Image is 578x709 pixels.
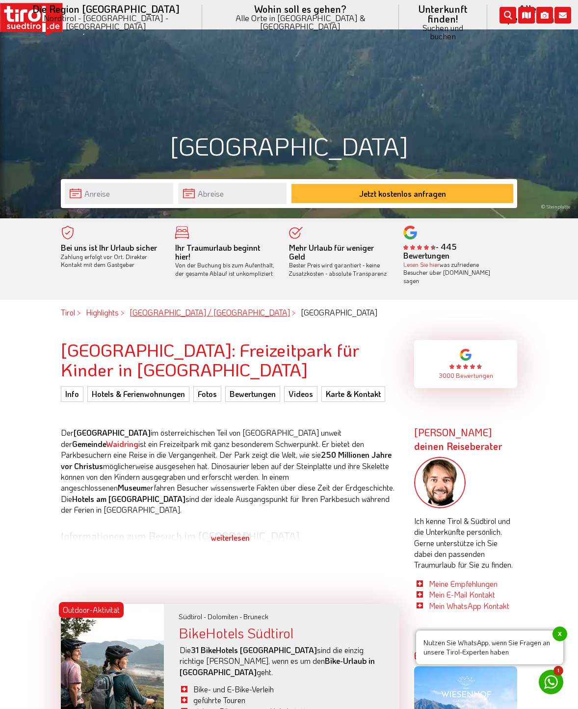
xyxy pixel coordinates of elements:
[539,670,563,694] a: 1 Nutzen Sie WhatsApp, wenn Sie Fragen an unsere Tirol-Experten habenx
[243,612,268,621] span: Bruneck
[414,426,502,452] strong: [PERSON_NAME]
[22,14,190,30] small: Nordtirol - [GEOGRAPHIC_DATA] - [GEOGRAPHIC_DATA]
[179,612,206,621] span: Südtirol -
[403,261,440,268] a: Lesen Sie hier
[175,242,260,262] b: Ihr Traumurlaub beginnt hier!
[191,645,317,655] strong: 31 BikeHotels [GEOGRAPHIC_DATA]
[86,307,119,317] a: Highlights
[460,349,472,361] img: google
[193,386,221,402] a: Fotos
[289,244,389,278] div: Bester Preis wird garantiert - keine Zusatzkosten - absolute Transparenz
[61,307,75,317] a: Tirol
[179,684,399,695] li: Bike- und E-Bike-Verleih
[536,7,553,24] i: Fotogalerie
[414,457,466,508] img: frag-markus.png
[414,440,502,452] span: deinen Reiseberater
[61,386,83,402] a: Info
[429,589,495,600] a: Mein E-Mail Kontakt
[403,241,457,261] b: - 445 Bewertungen
[180,645,377,678] p: Die sind die einzig richtige [PERSON_NAME], wenn es um den geht.
[130,307,290,317] a: [GEOGRAPHIC_DATA] / [GEOGRAPHIC_DATA]
[554,7,571,24] i: Kontakt
[72,494,185,504] strong: Hotels am [GEOGRAPHIC_DATA]
[214,14,387,30] small: Alle Orte in [GEOGRAPHIC_DATA] & [GEOGRAPHIC_DATA]
[180,656,375,677] strong: Bike-Urlaub in [GEOGRAPHIC_DATA]
[72,439,138,449] strong: Gemeinde
[411,24,475,40] small: Suchen und buchen
[61,449,392,471] strong: 250 Millionen Jahre vor Christus
[552,627,567,641] span: x
[175,244,275,278] div: Von der Buchung bis zum Aufenthalt, der gesamte Ablauf ist unkompliziert
[59,602,124,618] div: Outdoor-Aktivität
[179,626,399,641] div: BikeHotels Südtirol
[179,695,399,706] li: geführte Touren
[61,340,399,379] h2: [GEOGRAPHIC_DATA]: Freizeitpark für Kinder in [GEOGRAPHIC_DATA]
[301,307,377,317] em: [GEOGRAPHIC_DATA]
[439,371,493,379] a: 3000 Bewertungen
[321,386,385,402] a: Karte & Kontakt
[416,630,563,664] span: Nutzen Sie WhatsApp, wenn Sie Fragen an unsere Tirol-Experten haben
[284,386,317,402] a: Videos
[106,439,138,449] a: Waidring
[61,132,517,159] h1: [GEOGRAPHIC_DATA]
[61,242,157,253] b: Bei uns ist Ihr Urlaub sicher
[291,184,513,203] button: Jetzt kostenlos anfragen
[74,427,151,438] strong: [GEOGRAPHIC_DATA]
[118,482,147,493] strong: Museum
[403,261,503,285] div: was zufriedene Besucher über [DOMAIN_NAME] sagen
[87,386,189,402] a: Hotels & Ferienwohnungen
[553,666,563,676] span: 1
[414,649,467,662] strong: Empfehlung
[208,612,242,621] span: Dolomiten -
[61,244,160,269] div: Zahlung erfolgt vor Ort. Direkter Kontakt mit dem Gastgeber
[178,183,287,204] input: Abreise
[61,525,399,550] div: weiterlesen
[429,601,509,611] a: Mein WhatsApp Kontakt
[225,386,280,402] a: Bewertungen
[414,457,517,611] div: Ich kenne Tirol & Südtirol und die Unterkünfte persönlich. Gerne unterstütze ich Sie dabei den pa...
[518,7,535,24] i: Karte öffnen
[289,242,374,262] b: Mehr Urlaub für weniger Geld
[429,578,498,589] a: Meine Empfehlungen
[65,183,173,204] input: Anreise
[61,427,399,515] p: Der im österreichischen Teil von [GEOGRAPHIC_DATA] unweit der ist ein Freizeitpark mit ganz beson...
